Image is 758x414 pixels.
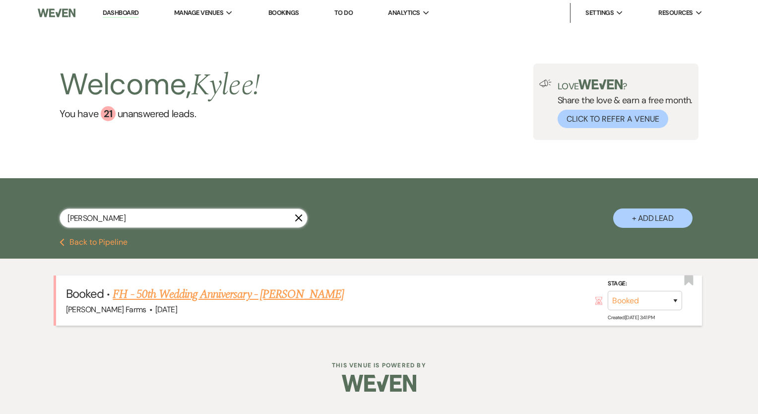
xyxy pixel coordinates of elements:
[66,286,104,301] span: Booked
[60,64,260,106] h2: Welcome,
[658,8,693,18] span: Resources
[558,110,668,128] button: Click to Refer a Venue
[101,106,116,121] div: 21
[388,8,420,18] span: Analytics
[558,79,693,91] p: Love ?
[585,8,614,18] span: Settings
[342,366,416,401] img: Weven Logo
[113,285,344,303] a: FH - 50th Wedding Anniversary - [PERSON_NAME]
[191,63,260,108] span: Kylee !
[66,304,146,315] span: [PERSON_NAME] Farms
[103,8,138,18] a: Dashboard
[268,8,299,17] a: Bookings
[334,8,353,17] a: To Do
[613,208,693,228] button: + Add Lead
[60,238,127,246] button: Back to Pipeline
[578,79,623,89] img: weven-logo-green.svg
[608,278,682,289] label: Stage:
[174,8,223,18] span: Manage Venues
[60,106,260,121] a: You have 21 unanswered leads.
[60,208,308,228] input: Search by name, event date, email address or phone number
[155,304,177,315] span: [DATE]
[608,314,654,321] span: Created: [DATE] 3:41 PM
[38,2,75,23] img: Weven Logo
[552,79,693,128] div: Share the love & earn a free month.
[539,79,552,87] img: loud-speaker-illustration.svg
